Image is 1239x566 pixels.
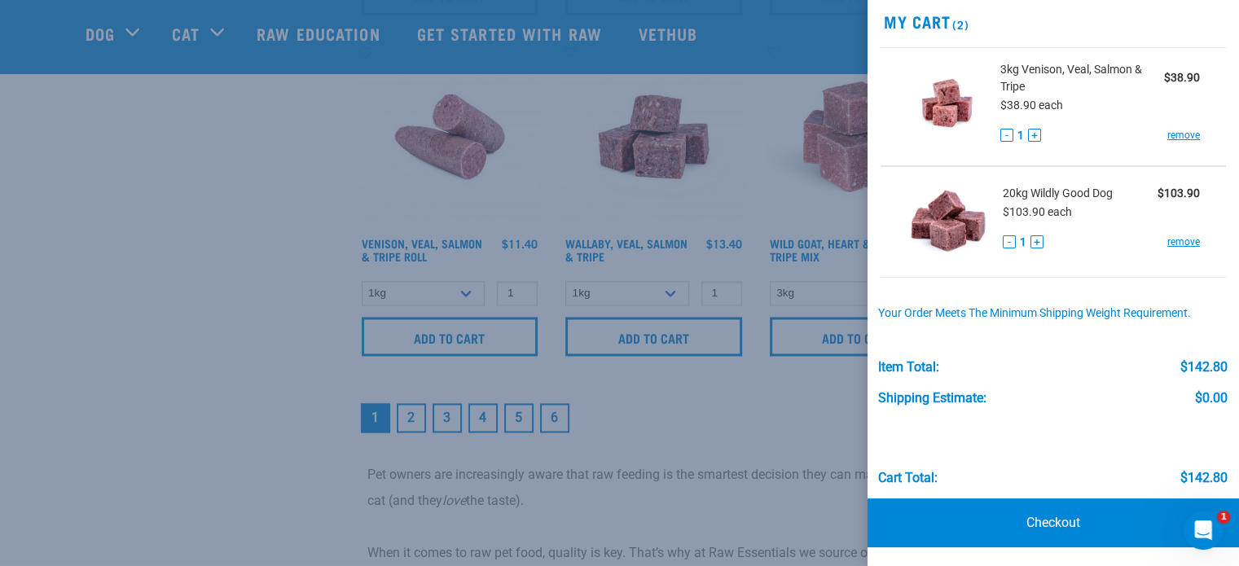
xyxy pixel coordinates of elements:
span: 3kg Venison, Veal, Salmon & Tripe [1000,61,1164,95]
strong: $38.90 [1164,71,1200,84]
a: remove [1167,235,1200,249]
div: Your order meets the minimum shipping weight requirement. [878,307,1228,320]
h2: My Cart [868,12,1239,31]
a: remove [1167,128,1200,143]
div: Shipping Estimate: [878,391,986,406]
strong: $103.90 [1158,186,1200,200]
span: 1 [1017,127,1024,144]
button: - [1000,129,1013,142]
a: Checkout [868,498,1239,547]
img: Venison, Veal, Salmon & Tripe [907,61,988,145]
div: $142.80 [1180,471,1228,485]
span: 1 [1217,511,1230,524]
button: - [1003,235,1016,248]
div: $142.80 [1180,360,1228,375]
button: + [1028,129,1041,142]
img: Wildly Good Dog Pack (Standard) [907,180,991,264]
div: Item Total: [878,360,939,375]
span: 1 [1020,234,1026,251]
div: $0.00 [1195,391,1228,406]
div: Cart total: [878,471,938,485]
iframe: Intercom live chat [1184,511,1223,550]
span: (2) [950,21,969,27]
span: $103.90 each [1003,205,1072,218]
button: + [1030,235,1043,248]
span: 20kg Wildly Good Dog [1003,185,1113,202]
span: $38.90 each [1000,99,1063,112]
